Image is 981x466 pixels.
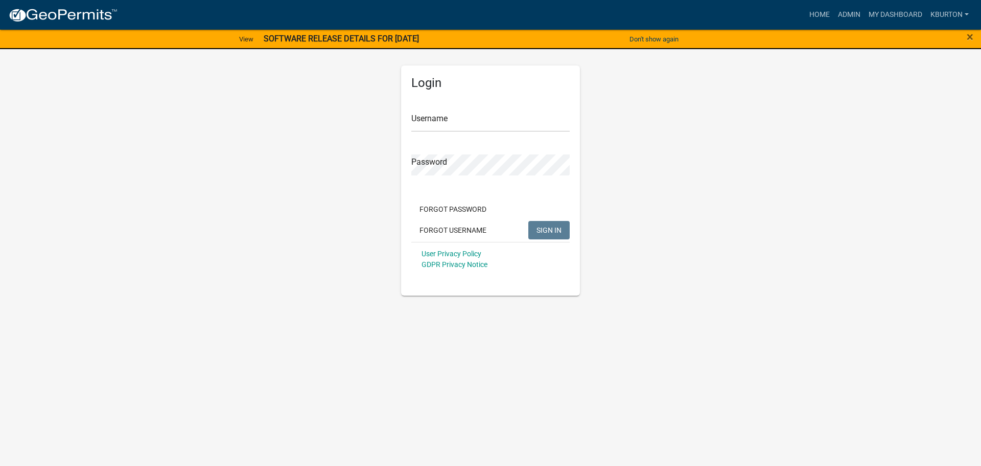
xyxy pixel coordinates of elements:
a: Admin [834,5,865,25]
a: My Dashboard [865,5,926,25]
span: SIGN IN [536,226,562,234]
h5: Login [411,76,570,91]
button: Don't show again [625,31,683,48]
a: View [235,31,258,48]
span: × [967,30,973,44]
button: Forgot Username [411,221,495,239]
a: kburton [926,5,973,25]
a: Home [805,5,834,25]
button: Forgot Password [411,200,495,218]
strong: SOFTWARE RELEASE DETAILS FOR [DATE] [264,34,419,43]
a: User Privacy Policy [422,250,481,258]
a: GDPR Privacy Notice [422,260,487,269]
button: Close [967,31,973,43]
button: SIGN IN [528,221,570,239]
